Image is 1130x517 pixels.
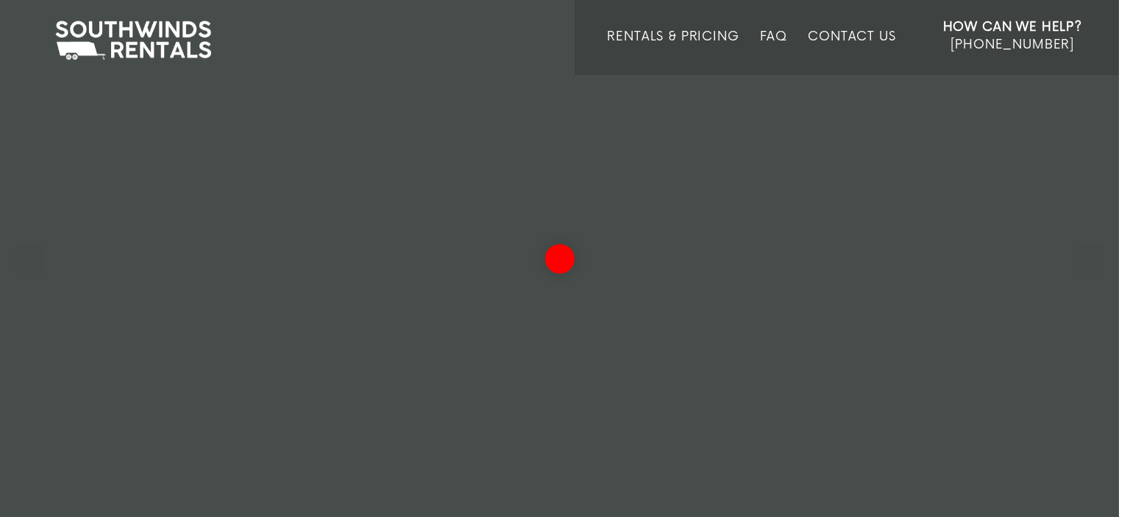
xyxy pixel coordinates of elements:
a: FAQ [760,29,788,75]
span: [PHONE_NUMBER] [950,38,1074,52]
a: Rentals & Pricing [607,29,739,75]
a: How Can We Help? [PHONE_NUMBER] [943,18,1082,64]
img: Southwinds Rentals Logo [48,18,218,63]
a: Contact Us [808,29,895,75]
strong: How Can We Help? [943,20,1082,35]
